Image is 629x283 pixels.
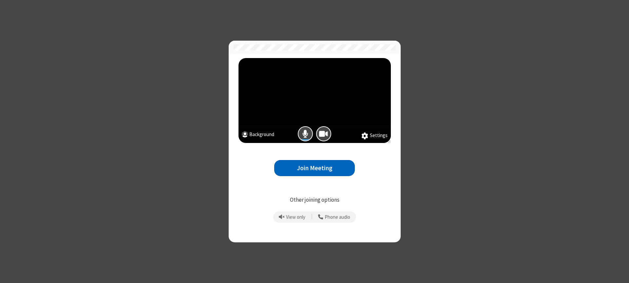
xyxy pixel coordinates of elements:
button: Background [242,131,274,140]
button: Use your phone for mic and speaker while you view the meeting on this device. [316,212,353,223]
span: | [311,212,313,222]
button: Join Meeting [274,160,355,176]
button: Settings [361,132,388,140]
span: View only [286,214,305,220]
span: Phone audio [325,214,350,220]
button: Prevent echo when there is already an active mic and speaker in the room. [276,212,308,223]
p: Other joining options [238,196,391,204]
button: Mic is on [298,126,313,141]
button: Camera is on [316,126,331,141]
